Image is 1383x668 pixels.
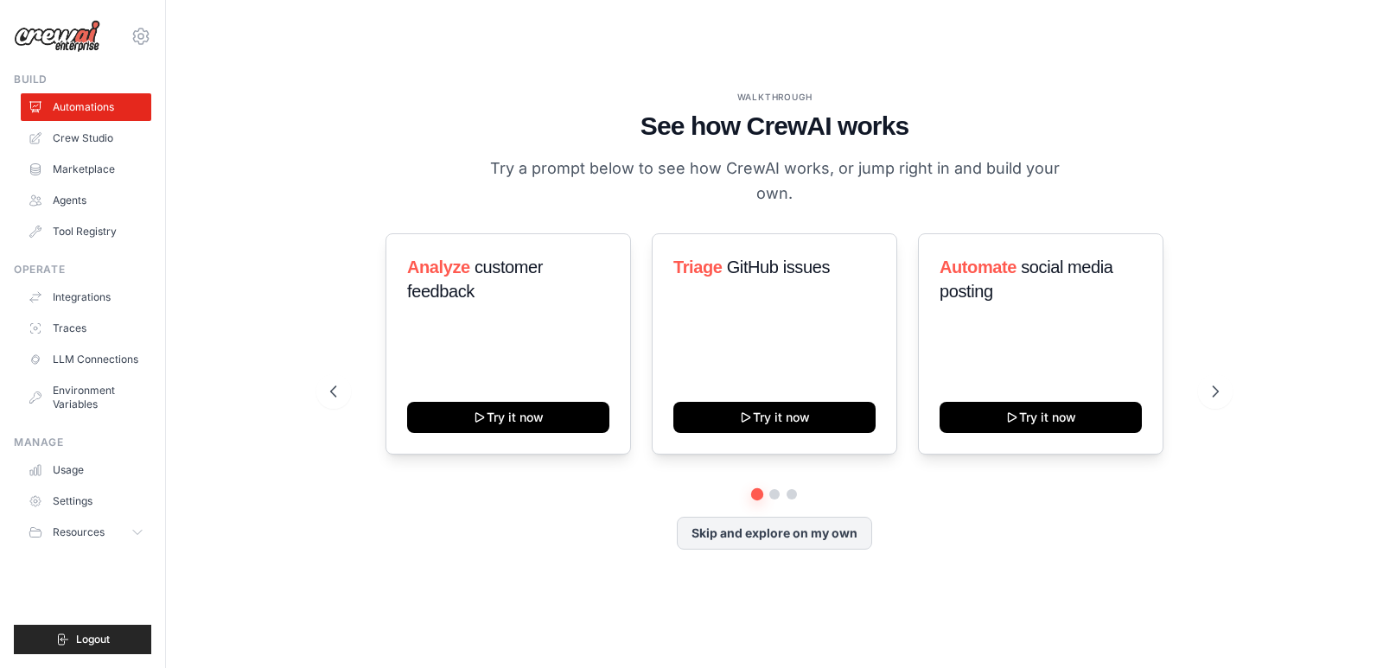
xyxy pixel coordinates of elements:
span: Analyze [407,258,470,277]
a: Usage [21,456,151,484]
button: Try it now [940,402,1142,433]
a: Automations [21,93,151,121]
a: Agents [21,187,151,214]
a: LLM Connections [21,346,151,373]
a: Settings [21,487,151,515]
h1: See how CrewAI works [330,111,1218,142]
button: Try it now [407,402,609,433]
a: Integrations [21,283,151,311]
button: Logout [14,625,151,654]
p: Try a prompt below to see how CrewAI works, or jump right in and build your own. [484,156,1065,207]
div: Build [14,73,151,86]
div: Manage [14,436,151,449]
span: Logout [76,633,110,646]
a: Tool Registry [21,218,151,245]
span: customer feedback [407,258,543,301]
a: Environment Variables [21,377,151,418]
span: Triage [673,258,723,277]
span: Resources [53,525,105,539]
div: WALKTHROUGH [330,91,1218,104]
button: Try it now [673,402,876,433]
span: GitHub issues [727,258,830,277]
span: Automate [940,258,1017,277]
img: Logo [14,20,100,53]
a: Marketplace [21,156,151,183]
button: Skip and explore on my own [677,517,872,550]
button: Resources [21,518,151,546]
a: Crew Studio [21,124,151,152]
span: social media posting [940,258,1113,301]
div: Operate [14,263,151,277]
a: Traces [21,315,151,342]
